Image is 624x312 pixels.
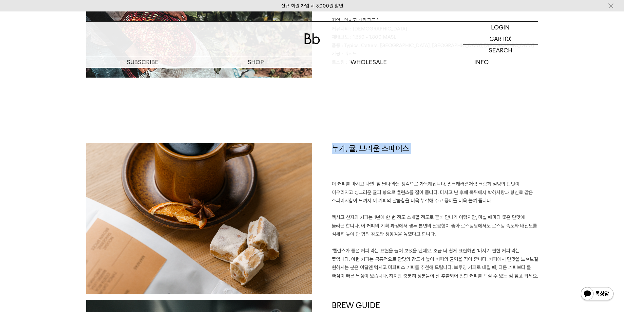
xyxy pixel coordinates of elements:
p: LOGIN [491,22,510,33]
a: CART (0) [463,33,538,45]
p: WHOLESALE [312,56,425,68]
img: 카카오톡 채널 1:1 채팅 버튼 [580,286,614,302]
a: LOGIN [463,22,538,33]
h1: 누가, 귤, 브라운 스파이스 [332,143,538,180]
img: eb19c445e4e4e36672279ccc385bf15c_102450.jpg [86,143,312,294]
p: (0) [505,33,512,44]
p: INFO [425,56,538,68]
img: 로고 [304,33,320,44]
p: CART [489,33,505,44]
a: SHOP [199,56,312,68]
a: SUBSCRIBE [86,56,199,68]
a: 신규 회원 가입 시 3,000원 할인 [281,3,343,9]
p: 이 커피를 마시고 나면 ‘참 달다’라는 생각으로 가득해집니다. 밀크캐러멜처럼 크림과 설탕의 단맛이 어우러지고 싱그러운 귤피 향으로 밸런스를 잡아 줍니다. 마시고 난 후에 목뒤... [332,180,538,280]
p: SEARCH [489,45,512,56]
